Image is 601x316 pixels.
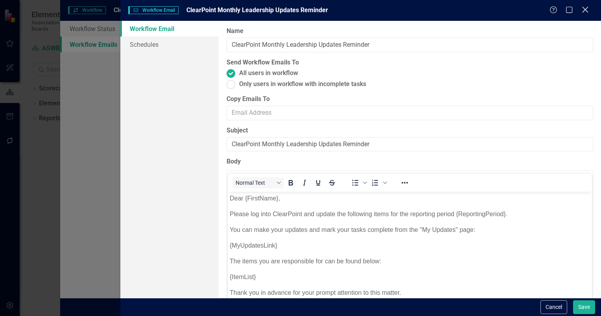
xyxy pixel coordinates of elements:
[284,177,297,188] button: Bold
[227,38,593,52] input: Workflow Email Name
[227,95,593,104] label: Copy Emails To
[540,300,567,314] button: Cancel
[236,180,274,186] span: Normal Text
[227,27,593,36] label: Name
[298,177,311,188] button: Italic
[369,177,388,188] div: Numbered list
[128,6,179,14] span: Workflow Email
[120,21,219,37] a: Workflow Email
[232,177,284,188] button: Block Normal Text
[312,177,325,188] button: Underline
[227,137,593,152] input: Subject
[239,69,298,78] span: All users in workflow
[227,106,593,120] input: Email Address
[348,177,368,188] div: Bullet list
[239,80,366,89] span: Only users in workflow with incomplete tasks
[398,177,411,188] button: Reveal or hide additional toolbar items
[186,6,328,14] span: ClearPoint Monthly Leadership Updates Reminder
[325,177,339,188] button: Strikethrough
[227,157,593,166] label: Body
[227,126,593,135] label: Subject
[120,37,219,52] a: Schedules
[227,58,299,67] label: Send Workflow Emails To
[573,300,595,314] button: Save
